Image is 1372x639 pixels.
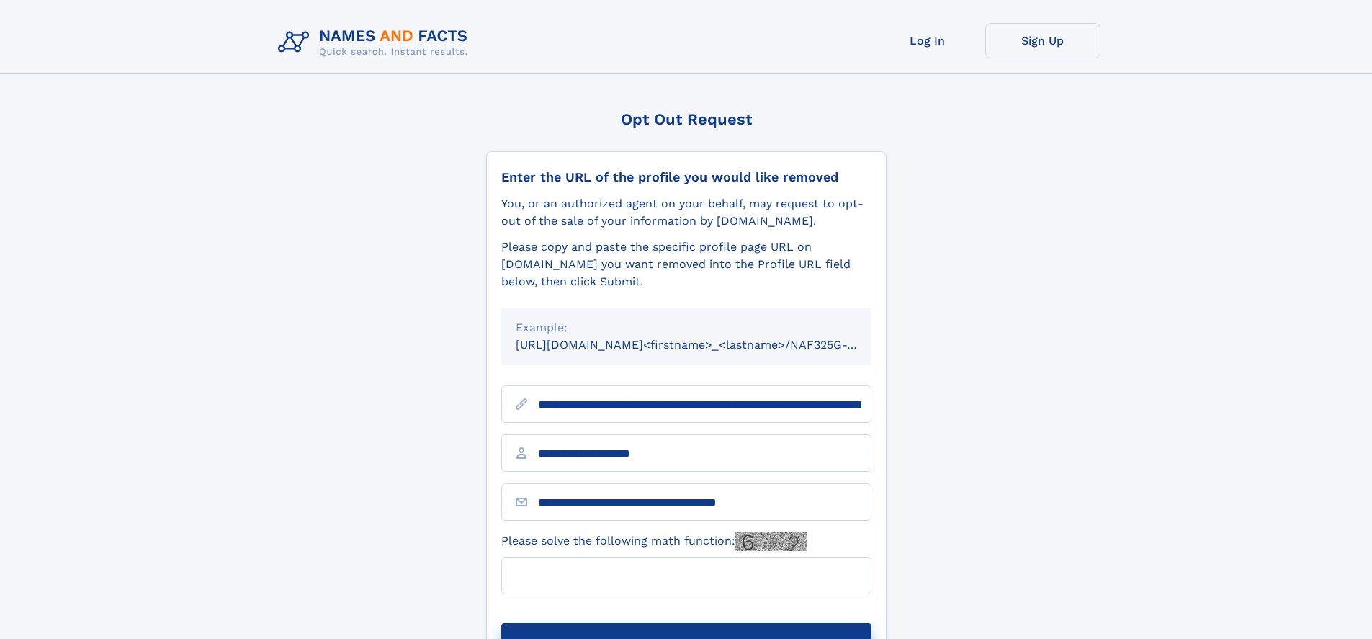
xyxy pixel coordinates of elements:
div: Please copy and paste the specific profile page URL on [DOMAIN_NAME] you want removed into the Pr... [501,238,871,290]
div: Enter the URL of the profile you would like removed [501,169,871,185]
a: Log In [870,23,985,58]
div: Opt Out Request [486,110,887,128]
div: Example: [516,319,857,336]
small: [URL][DOMAIN_NAME]<firstname>_<lastname>/NAF325G-xxxxxxxx [516,338,899,352]
div: You, or an authorized agent on your behalf, may request to opt-out of the sale of your informatio... [501,195,871,230]
label: Please solve the following math function: [501,532,807,551]
img: Logo Names and Facts [272,23,480,62]
a: Sign Up [985,23,1100,58]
